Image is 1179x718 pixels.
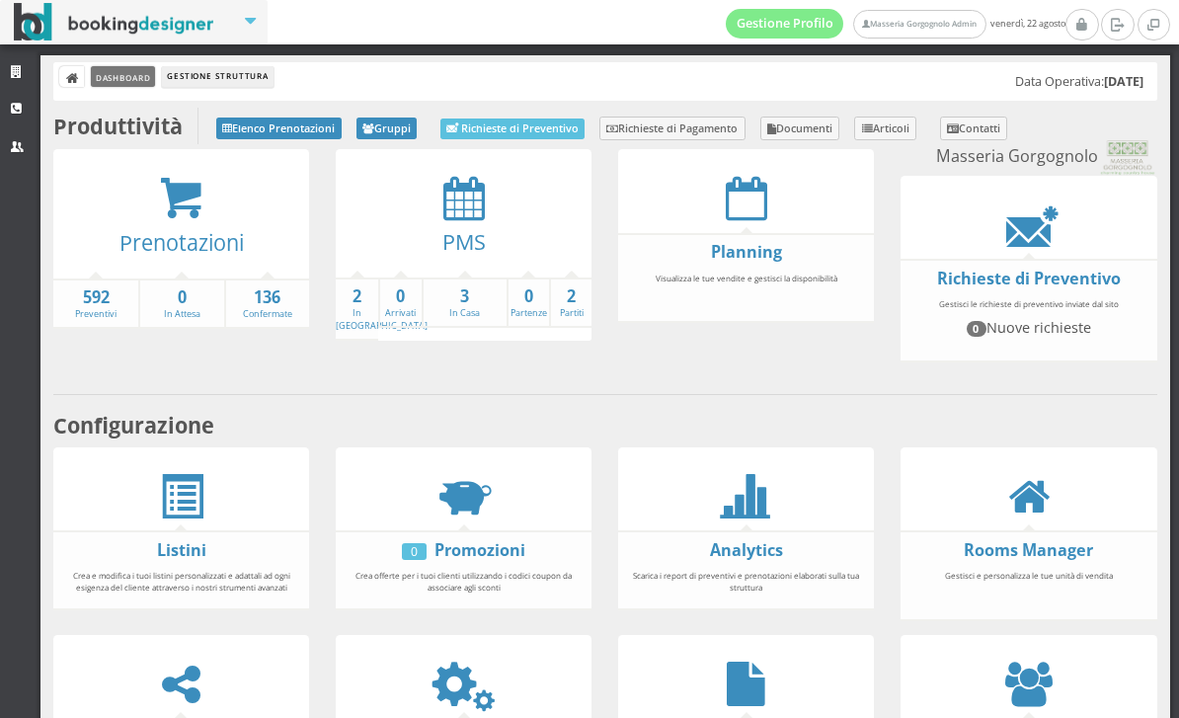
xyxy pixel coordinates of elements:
[551,285,591,320] a: 2Partiti
[162,66,273,88] li: Gestione Struttura
[967,321,986,337] span: 0
[936,140,1156,176] small: Masseria Gorgognolo
[711,241,782,263] a: Planning
[424,285,507,308] strong: 3
[618,561,874,601] div: Scarica i report di preventivi e prenotazioni elaborati sulla tua struttura
[216,118,342,139] a: Elenco Prenotazioni
[53,411,214,439] b: Configurazione
[91,66,155,87] a: Dashboard
[937,268,1121,289] a: Richieste di Preventivo
[119,228,244,257] a: Prenotazioni
[380,285,421,308] strong: 0
[226,286,309,321] a: 136Confermate
[1104,73,1143,90] b: [DATE]
[760,117,840,140] a: Documenti
[726,9,844,39] a: Gestione Profilo
[53,286,138,321] a: 592Preventivi
[1015,74,1143,89] h5: Data Operativa:
[618,264,874,316] div: Visualizza le tue vendite e gestisci la disponibilità
[380,285,421,320] a: 0Arrivati
[901,561,1156,613] div: Gestisci e personalizza le tue unità di vendita
[853,10,985,39] a: Masseria Gorgognolo Admin
[964,539,1093,561] a: Rooms Manager
[424,285,507,320] a: 3In Casa
[909,319,1147,337] h4: Nuove richieste
[509,285,549,308] strong: 0
[336,285,378,308] strong: 2
[226,286,309,309] strong: 136
[53,561,309,601] div: Crea e modifica i tuoi listini personalizzati e adattali ad ogni esigenza del cliente attraverso ...
[336,285,428,332] a: 2In [GEOGRAPHIC_DATA]
[509,285,549,320] a: 0Partenze
[14,3,214,41] img: BookingDesigner.com
[140,286,223,321] a: 0In Attesa
[854,117,916,140] a: Articoli
[157,539,206,561] a: Listini
[940,117,1008,140] a: Contatti
[599,117,746,140] a: Richieste di Pagamento
[710,539,783,561] a: Analytics
[434,539,525,561] a: Promozioni
[53,112,183,140] b: Produttività
[726,9,1065,39] span: venerdì, 22 agosto
[901,289,1156,355] div: Gestisci le richieste di preventivo inviate dal sito
[402,543,427,560] div: 0
[551,285,591,308] strong: 2
[1098,140,1156,176] img: 0603869b585f11eeb13b0a069e529790.png
[442,227,486,256] a: PMS
[140,286,223,309] strong: 0
[53,286,138,309] strong: 592
[336,561,591,601] div: Crea offerte per i tuoi clienti utilizzando i codici coupon da associare agli sconti
[356,118,418,139] a: Gruppi
[440,119,585,139] a: Richieste di Preventivo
